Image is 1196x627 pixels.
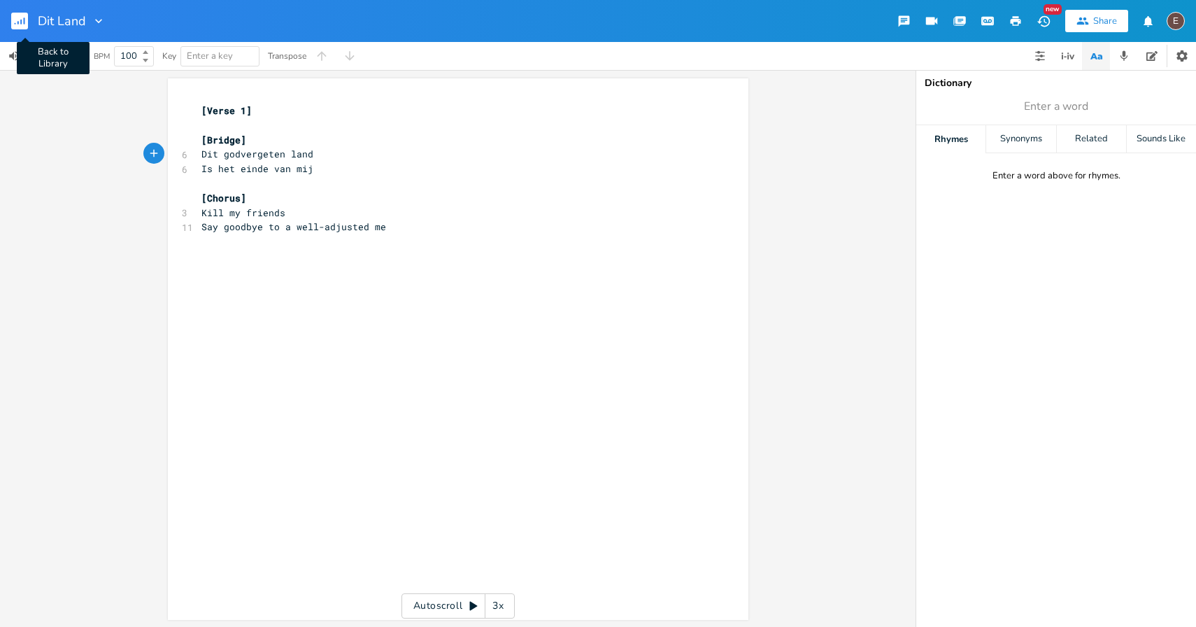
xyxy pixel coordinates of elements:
span: Dit godvergeten land [201,148,313,160]
span: Dit Land [38,15,86,27]
button: Back to Library [11,4,39,38]
div: 3x [485,593,511,619]
span: [Chorus] [201,192,246,204]
div: Autoscroll [401,593,515,619]
div: New [1044,4,1062,15]
div: Sounds Like [1127,125,1196,153]
div: edward [1167,12,1185,30]
button: New [1030,8,1058,34]
div: Synonyms [986,125,1055,153]
div: Dictionary [925,78,1188,88]
div: Enter a word above for rhymes. [992,170,1120,182]
div: Share [1093,15,1117,27]
span: [Bridge] [201,134,246,146]
span: Kill my friends [201,206,285,219]
span: Is het einde van mij [201,162,313,175]
span: [Verse 1] [201,104,252,117]
div: Related [1057,125,1126,153]
div: BPM [94,52,110,60]
button: Share [1065,10,1128,32]
span: Enter a key [187,50,233,62]
span: Enter a word [1024,99,1088,115]
div: Rhymes [916,125,985,153]
div: Transpose [268,52,306,60]
button: E [1167,5,1185,37]
div: Key [162,52,176,60]
span: Say goodbye to a well-adjusted me [201,220,386,233]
